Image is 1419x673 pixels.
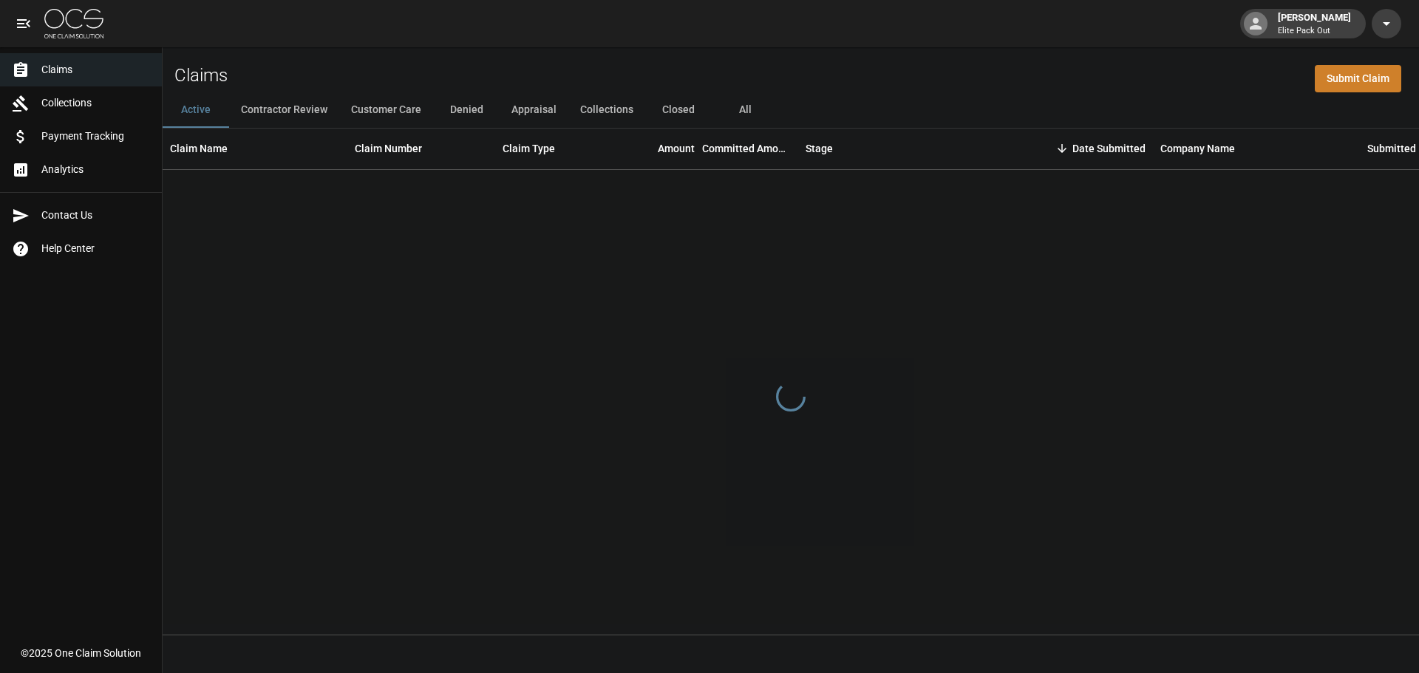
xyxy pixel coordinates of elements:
div: Claim Type [495,128,606,169]
span: Help Center [41,241,150,256]
button: Customer Care [339,92,433,128]
span: Analytics [41,162,150,177]
div: Date Submitted [1072,128,1146,169]
div: Claim Type [503,128,555,169]
div: Company Name [1153,128,1360,169]
button: Contractor Review [229,92,339,128]
button: Collections [568,92,645,128]
img: ocs-logo-white-transparent.png [44,9,103,38]
span: Contact Us [41,208,150,223]
div: Date Submitted [1020,128,1153,169]
div: Stage [806,128,833,169]
div: Claim Name [163,128,347,169]
button: Active [163,92,229,128]
div: © 2025 One Claim Solution [21,646,141,660]
span: Claims [41,62,150,78]
button: All [712,92,778,128]
div: Claim Number [347,128,495,169]
div: dynamic tabs [163,92,1419,128]
a: Submit Claim [1315,65,1401,92]
p: Elite Pack Out [1278,25,1351,38]
button: Sort [1052,138,1072,159]
div: Amount [658,128,695,169]
div: Company Name [1160,128,1235,169]
div: Committed Amount [702,128,791,169]
div: [PERSON_NAME] [1272,10,1357,37]
button: open drawer [9,9,38,38]
div: Amount [606,128,702,169]
button: Denied [433,92,500,128]
span: Collections [41,95,150,111]
div: Claim Number [355,128,422,169]
div: Claim Name [170,128,228,169]
span: Payment Tracking [41,129,150,144]
div: Committed Amount [702,128,798,169]
div: Stage [798,128,1020,169]
button: Closed [645,92,712,128]
button: Appraisal [500,92,568,128]
h2: Claims [174,65,228,86]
